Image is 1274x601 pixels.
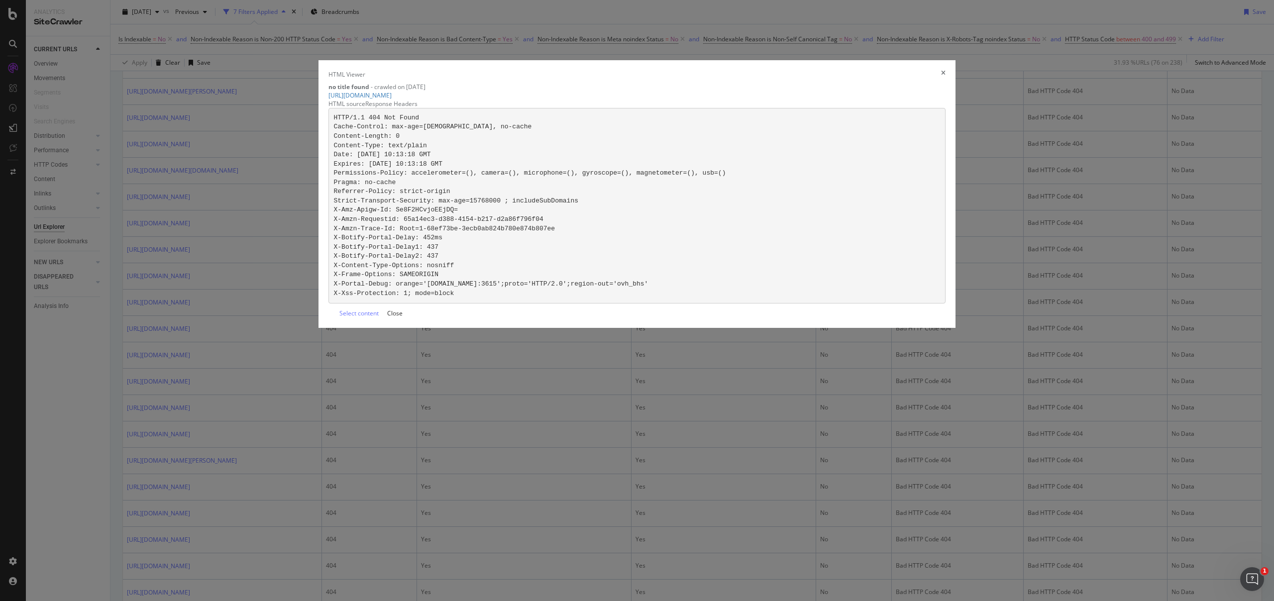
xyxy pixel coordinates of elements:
[1261,567,1269,575] span: 1
[328,308,382,318] button: Select content
[328,83,946,91] div: - crawled on [DATE]
[334,114,726,297] code: HTTP/1.1 404 Not Found Cache-Control: max-age=[DEMOGRAPHIC_DATA], no-cache Content-Length: 0 Cont...
[328,100,365,108] div: HTML source
[328,91,392,100] a: [URL][DOMAIN_NAME]
[339,309,379,317] div: Select content
[1240,567,1264,591] iframe: Intercom live chat
[387,309,403,317] div: Close
[318,60,955,328] div: modal
[365,100,418,108] div: Response Headers
[328,83,369,91] strong: no title found
[941,70,946,79] div: times
[384,308,406,318] button: Close
[328,70,365,79] div: HTML Viewer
